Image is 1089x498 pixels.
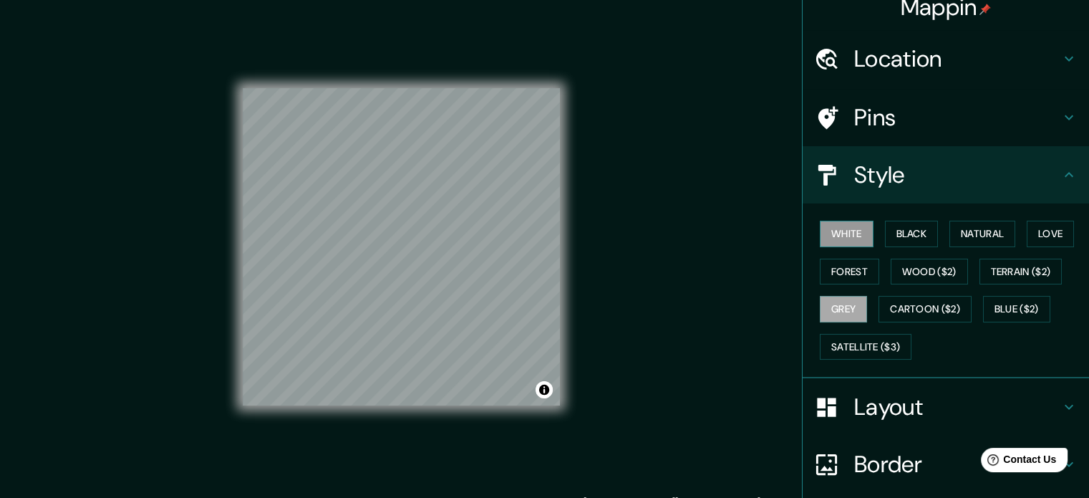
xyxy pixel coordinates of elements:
button: Grey [820,296,867,322]
div: Style [803,146,1089,203]
h4: Layout [854,393,1060,421]
button: Blue ($2) [983,296,1050,322]
button: Satellite ($3) [820,334,911,360]
button: Natural [949,221,1015,247]
button: Forest [820,259,879,285]
button: Cartoon ($2) [879,296,972,322]
button: Toggle attribution [536,381,553,398]
button: Terrain ($2) [979,259,1063,285]
button: White [820,221,873,247]
button: Love [1027,221,1074,247]
h4: Border [854,450,1060,479]
div: Pins [803,89,1089,146]
h4: Location [854,44,1060,73]
canvas: Map [243,88,560,406]
button: Wood ($2) [891,259,968,285]
div: Location [803,30,1089,87]
img: pin-icon.png [979,4,991,15]
h4: Pins [854,103,1060,132]
h4: Style [854,161,1060,189]
iframe: Help widget launcher [962,442,1073,482]
div: Layout [803,378,1089,436]
button: Black [885,221,939,247]
div: Border [803,436,1089,493]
